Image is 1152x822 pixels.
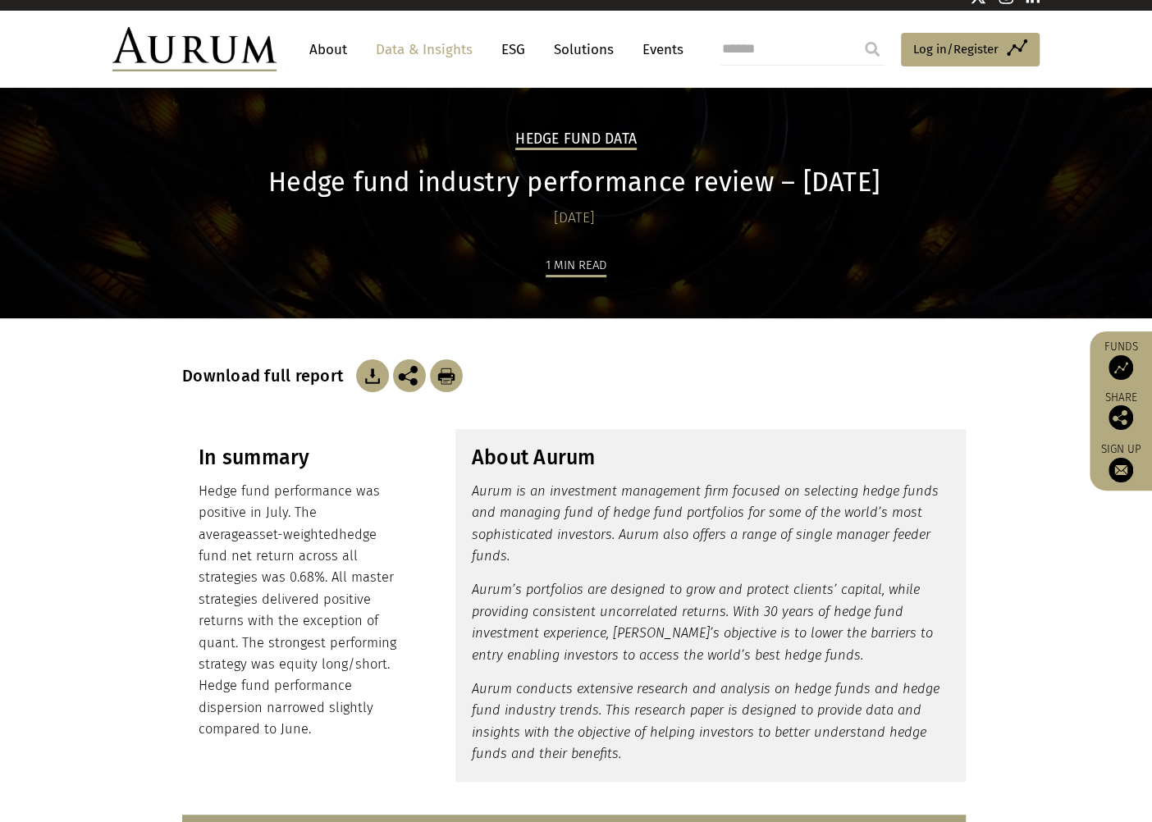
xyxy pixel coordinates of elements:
[1098,392,1144,430] div: Share
[199,481,403,741] p: Hedge fund performance was positive in July. The average hedge fund net return across all strateg...
[515,130,637,150] h2: Hedge Fund Data
[393,359,426,392] img: Share this post
[430,359,463,392] img: Download Article
[913,39,999,59] span: Log in/Register
[182,207,966,230] div: [DATE]
[112,27,277,71] img: Aurum
[472,582,933,662] em: Aurum’s portfolios are designed to grow and protect clients’ capital, while providing consistent ...
[1098,442,1144,482] a: Sign up
[493,34,533,65] a: ESG
[182,167,966,199] h1: Hedge fund industry performance review – [DATE]
[199,445,403,470] h3: In summary
[546,34,622,65] a: Solutions
[1098,340,1144,380] a: Funds
[301,34,355,65] a: About
[472,445,949,470] h3: About Aurum
[245,527,339,542] span: asset-weighted
[1109,405,1133,430] img: Share this post
[368,34,481,65] a: Data & Insights
[634,34,683,65] a: Events
[356,359,389,392] img: Download Article
[472,681,939,761] em: Aurum conducts extensive research and analysis on hedge funds and hedge fund industry trends. Thi...
[1109,355,1133,380] img: Access Funds
[182,366,352,386] h3: Download full report
[856,33,889,66] input: Submit
[472,483,939,564] em: Aurum is an investment management firm focused on selecting hedge funds and managing fund of hedg...
[546,255,606,277] div: 1 min read
[901,33,1040,67] a: Log in/Register
[1109,458,1133,482] img: Sign up to our newsletter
